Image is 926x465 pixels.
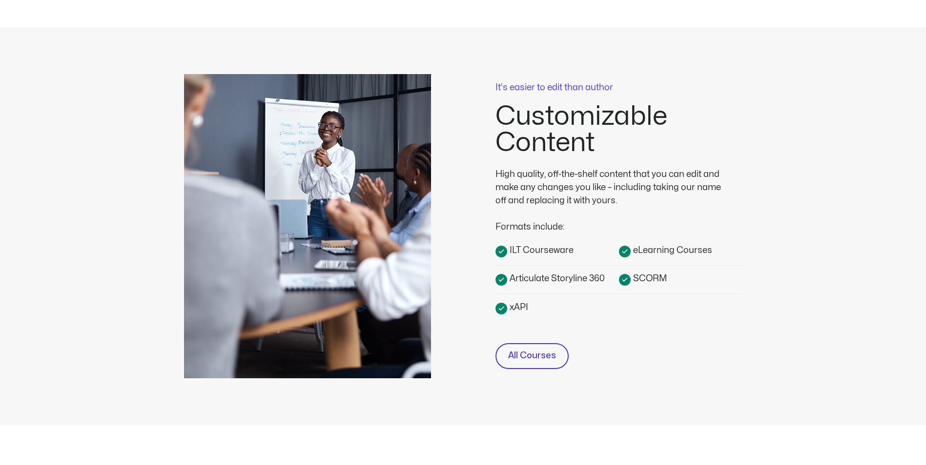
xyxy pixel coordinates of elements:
[495,271,619,286] a: Articulate Storyline 360
[508,349,556,363] span: All Courses
[507,272,605,285] span: Articulate Storyline 360
[631,272,667,285] span: SCORM
[495,207,730,233] div: Formats include:
[619,271,742,286] a: SCORM
[495,343,569,369] a: All Courses
[495,103,742,156] h2: Customizable Content
[495,243,619,257] a: ILT Courseware
[631,244,712,257] span: eLearning Courses
[495,83,742,92] p: It's easier to edit than author
[184,74,431,378] img: Instructor presenting employee training courseware
[507,301,528,314] span: xAPI
[507,244,574,257] span: ILT Courseware
[495,168,730,207] div: High quality, off-the-shelf content that you can edit and make any changes you like – including t...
